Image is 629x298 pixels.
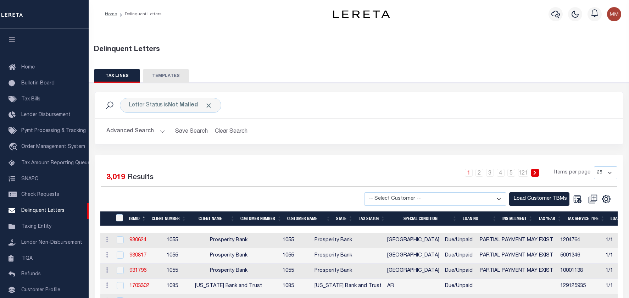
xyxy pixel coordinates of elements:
span: 1055 [167,238,178,243]
span: PARTIAL PAYMENT MAY EXIST [480,253,553,258]
a: 930624 [129,238,146,243]
div: Delinquent Letters [94,44,624,55]
td: [GEOGRAPHIC_DATA] [384,264,442,279]
span: 1055 [283,268,294,273]
span: Bulletin Board [21,81,55,86]
span: Pymt Processing & Tracking [21,128,86,133]
span: Due/Unpaid [445,238,473,243]
th: Customer Name: activate to sort column ascending [284,211,333,226]
span: PARTIAL PAYMENT MAY EXIST [480,238,553,243]
a: 4 [497,169,505,177]
span: SNAPQ [21,176,39,181]
button: Clear Search [212,125,251,138]
span: Taxing Entity [21,224,51,229]
span: 1055 [167,268,178,273]
a: 2 [475,169,483,177]
span: Prosperity Bank [210,253,247,258]
b: Not Mailed [168,103,198,108]
span: PARTIAL PAYMENT MAY EXIST [480,268,553,273]
td: 129125935 [557,279,603,294]
label: Results [127,172,154,183]
span: Prosperity Bank [210,268,247,273]
a: 931796 [129,268,146,273]
th: Tax Status: activate to sort column ascending [356,211,388,226]
span: Tax Amount Reporting Queue [21,161,90,166]
td: 1204764 [557,233,603,248]
span: 3,019 [106,174,125,181]
span: Click to Remove [205,102,212,109]
span: 1055 [283,238,294,243]
span: Refunds [21,272,41,277]
img: logo-dark.svg [333,10,390,18]
th: Client Number: activate to sort column ascending [149,211,189,226]
th: TBMID: activate to sort column descending [126,211,149,226]
i: travel_explore [9,143,20,152]
span: 1085 [167,283,178,288]
span: Customer Profile [21,288,60,293]
th: Special Condition: activate to sort column ascending [388,211,460,226]
span: Due/Unpaid [445,268,473,273]
th: STATE: activate to sort column ascending [333,211,356,226]
button: Load Customer TBMs [509,192,569,206]
button: TAX LINES [94,69,140,83]
span: Tax Bills [21,97,40,102]
span: Lender Non-Disbursement [21,240,82,245]
td: 5001346 [557,248,603,264]
span: Due/Unpaid [445,283,473,288]
span: Order Management System [21,144,85,149]
span: Lender Disbursement [21,112,71,117]
td: [GEOGRAPHIC_DATA] [384,233,442,248]
span: Home [21,65,35,70]
span: [US_STATE] Bank and Trust [195,283,262,288]
a: 121 [518,169,528,177]
td: Prosperity Bank [312,248,384,264]
span: 1055 [283,253,294,258]
a: 1703302 [129,283,149,288]
img: svg+xml;base64,PHN2ZyB4bWxucz0iaHR0cDovL3d3dy53My5vcmcvMjAwMC9zdmciIHBvaW50ZXItZXZlbnRzPSJub25lIi... [607,7,621,21]
span: Delinquent Letters [21,208,65,213]
a: 5 [507,169,515,177]
td: [US_STATE] Bank and Trust [312,279,384,294]
span: 1085 [283,283,294,288]
td: Prosperity Bank [312,264,384,279]
th: Customer Number: activate to sort column ascending [238,211,284,226]
td: AR [384,279,442,294]
span: Prosperity Bank [210,238,247,243]
td: [GEOGRAPHIC_DATA] [384,248,442,264]
span: TIQA [21,256,33,261]
td: 10001138 [557,264,603,279]
th: LOAN NO: activate to sort column ascending [460,211,500,226]
span: Items per page [554,169,590,177]
button: TEMPLATES [143,69,189,83]
th: Installment: activate to sort column ascending [500,211,536,226]
th: Tax Year: activate to sort column ascending [536,211,564,226]
li: Delinquent Letters [117,11,162,17]
a: Home [105,12,117,16]
th: Tax Service Type: activate to sort column ascending [564,211,608,226]
td: Prosperity Bank [312,233,384,248]
button: Save Search [171,125,212,138]
span: Due/Unpaid [445,253,473,258]
a: 3 [486,169,494,177]
div: Letter Status is [120,98,221,113]
span: 1055 [167,253,178,258]
span: Check Requests [21,192,59,197]
a: 1 [465,169,473,177]
button: Advanced Search [106,125,165,138]
a: 930817 [129,253,146,258]
th: Client Name: activate to sort column ascending [189,211,238,226]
